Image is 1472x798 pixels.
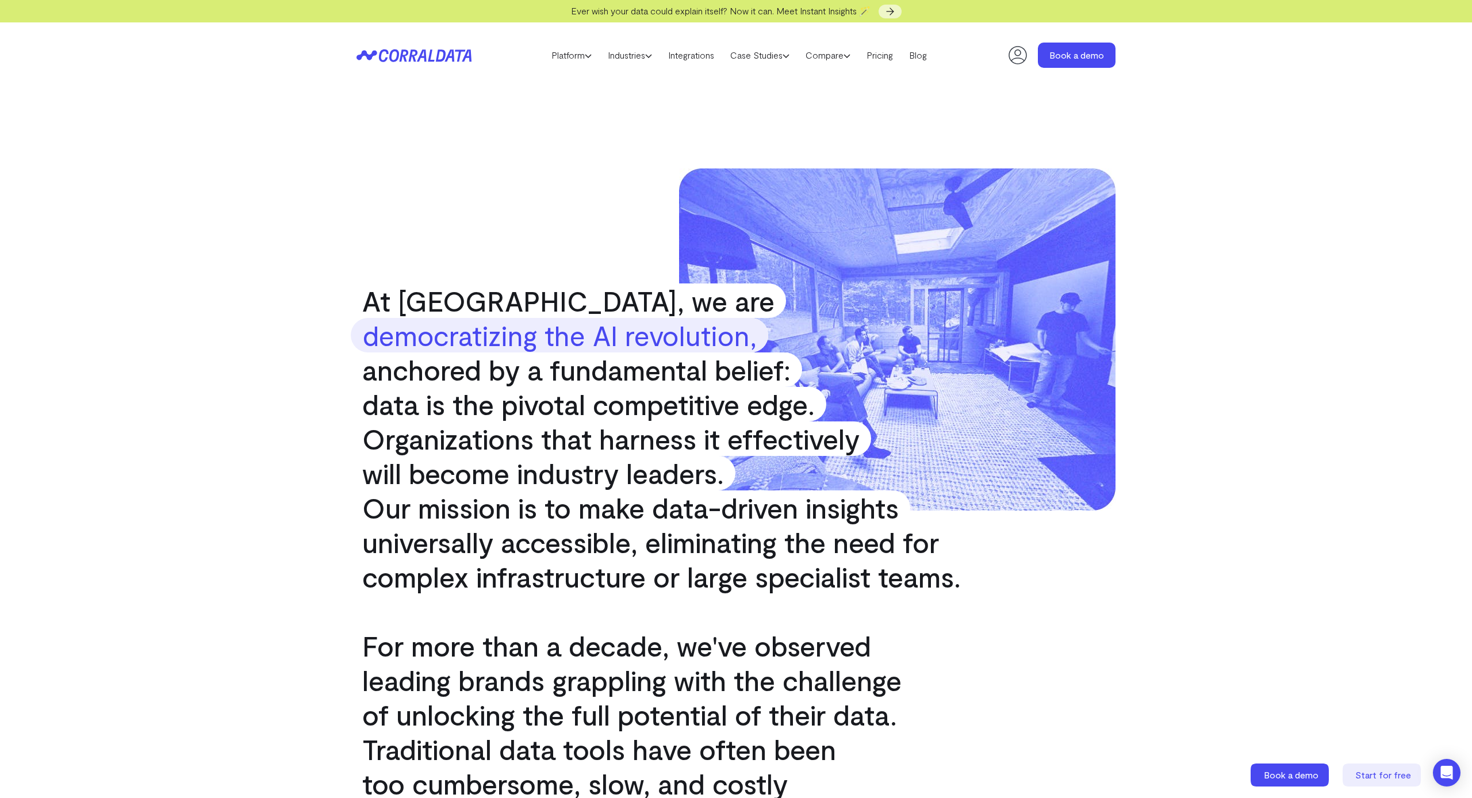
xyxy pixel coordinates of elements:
[660,47,722,64] a: Integrations
[571,5,871,16] span: Ever wish your data could explain itself? Now it can. Meet Instant Insights 🪄
[351,387,826,421] span: data is the pivotal competitive edge.
[1038,43,1115,68] a: Book a demo
[351,352,802,387] span: anchored by a fundamental belief:
[1264,769,1318,780] span: Book a demo
[600,47,660,64] a: Industries
[351,525,950,559] span: universally accessible, eliminating the need for
[351,283,786,318] span: At [GEOGRAPHIC_DATA], we are
[543,47,600,64] a: Platform
[351,490,910,525] span: Our mission is to make data-driven insights
[1343,764,1423,787] a: Start for free
[351,318,768,352] strong: democratizing the AI revolution,
[351,421,871,456] span: Organizations that harness it effectively
[798,47,858,64] a: Compare
[1355,769,1411,780] span: Start for free
[351,559,972,594] span: complex infrastructure or large specialist teams.
[351,697,908,732] span: of unlocking the full potential of their data.
[351,732,848,766] span: Traditional data tools have often been
[351,663,913,697] span: leading brands grappling with the challenge
[722,47,798,64] a: Case Studies
[351,456,735,490] span: will become industry leaders.
[858,47,901,64] a: Pricing
[351,628,883,663] span: For more than a decade, we've observed
[1251,764,1331,787] a: Book a demo
[901,47,935,64] a: Blog
[1433,759,1460,787] div: Open Intercom Messenger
